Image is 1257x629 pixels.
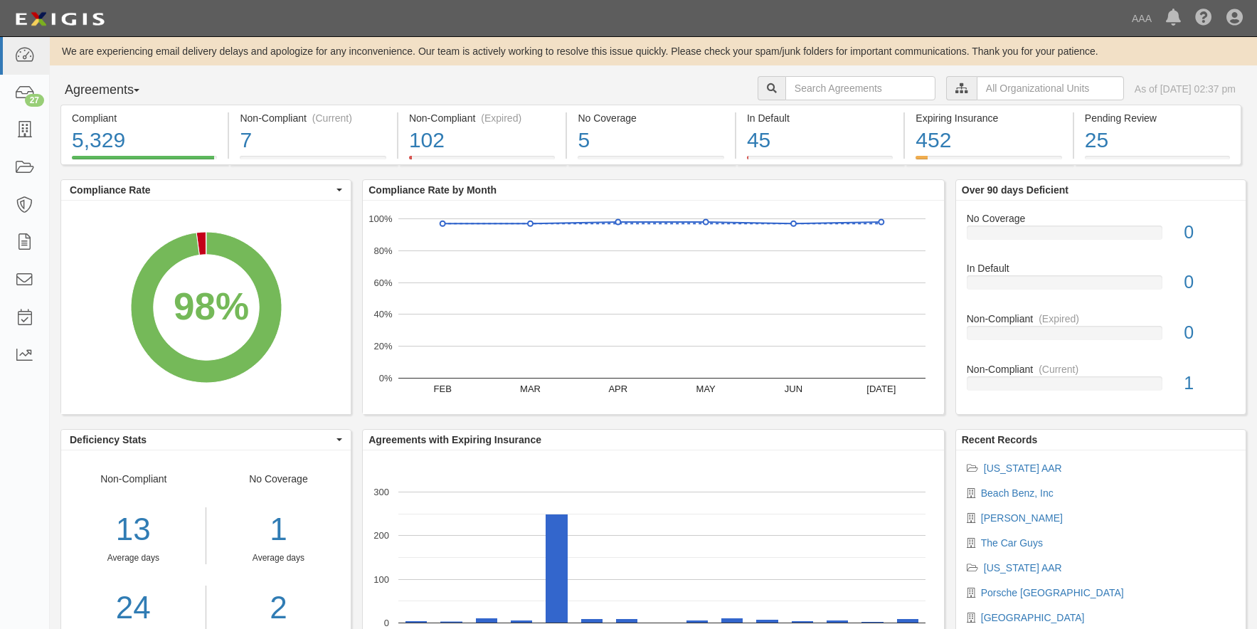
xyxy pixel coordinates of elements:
div: We are experiencing email delivery delays and apologize for any inconvenience. Our team is active... [50,44,1257,58]
a: Expiring Insurance452 [905,156,1072,167]
b: Compliance Rate by Month [368,184,497,196]
a: In Default0 [967,261,1235,312]
a: The Car Guys [981,537,1043,549]
div: Non-Compliant (Current) [240,111,386,125]
div: 1 [217,507,341,552]
text: 0 [384,618,389,628]
div: 7 [240,125,386,156]
div: (Expired) [1039,312,1079,326]
a: AAA [1125,4,1159,33]
a: [GEOGRAPHIC_DATA] [981,612,1085,623]
b: Agreements with Expiring Insurance [368,434,541,445]
button: Compliance Rate [61,180,351,200]
svg: A chart. [363,201,943,414]
button: Agreements [60,76,167,105]
i: Help Center - Complianz [1195,10,1212,27]
div: 5,329 [72,125,217,156]
div: 25 [1085,125,1230,156]
a: [PERSON_NAME] [981,512,1063,524]
div: 1 [1173,371,1246,396]
div: 0 [1173,220,1246,245]
a: No Coverage5 [567,156,734,167]
button: Deficiency Stats [61,430,351,450]
div: 13 [61,507,206,552]
div: (Current) [1039,362,1078,376]
div: Non-Compliant (Expired) [409,111,555,125]
text: 20% [374,341,393,351]
div: 452 [916,125,1061,156]
text: 100% [369,213,393,224]
div: 0 [1173,270,1246,295]
text: MAY [696,384,716,394]
div: 27 [25,94,44,107]
svg: A chart. [61,201,351,414]
div: Average days [61,552,206,564]
text: 100 [374,573,390,584]
text: 40% [374,309,393,319]
div: Non-Compliant [956,312,1246,326]
div: As of [DATE] 02:37 pm [1135,82,1236,96]
a: Non-Compliant(Current)7 [229,156,396,167]
a: [US_STATE] AAR [984,562,1062,573]
a: Porsche [GEOGRAPHIC_DATA] [981,587,1124,598]
text: APR [609,384,628,394]
text: 60% [374,277,393,287]
a: Pending Review25 [1074,156,1241,167]
div: Non-Compliant [956,362,1246,376]
span: Compliance Rate [70,183,333,197]
img: logo-5460c22ac91f19d4615b14bd174203de0afe785f0fc80cf4dbbc73dc1793850b.png [11,6,109,32]
a: Compliant5,329 [60,156,228,167]
a: Beach Benz, Inc [981,487,1054,499]
div: 98% [174,280,249,334]
text: 200 [374,530,390,541]
text: 300 [374,487,390,497]
text: JUN [785,384,802,394]
input: Search Agreements [785,76,935,100]
text: 0% [379,373,393,384]
b: Over 90 days Deficient [962,184,1068,196]
div: Compliant [72,111,217,125]
a: Non-Compliant(Expired)102 [398,156,566,167]
a: Non-Compliant(Current)1 [967,362,1235,402]
div: 0 [1173,320,1246,346]
span: Deficiency Stats [70,433,333,447]
div: 45 [747,125,893,156]
text: FEB [434,384,452,394]
text: [DATE] [867,384,896,394]
div: 102 [409,125,555,156]
input: All Organizational Units [977,76,1124,100]
div: Pending Review [1085,111,1230,125]
a: Non-Compliant(Expired)0 [967,312,1235,362]
b: Recent Records [962,434,1038,445]
text: MAR [520,384,541,394]
div: Average days [217,552,341,564]
div: 5 [578,125,723,156]
a: No Coverage0 [967,211,1235,262]
div: Expiring Insurance [916,111,1061,125]
a: [US_STATE] AAR [984,462,1062,474]
div: (Current) [312,111,352,125]
div: In Default [747,111,893,125]
div: No Coverage [578,111,723,125]
a: In Default45 [736,156,903,167]
div: (Expired) [481,111,521,125]
div: No Coverage [956,211,1246,226]
text: 80% [374,245,393,256]
div: In Default [956,261,1246,275]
